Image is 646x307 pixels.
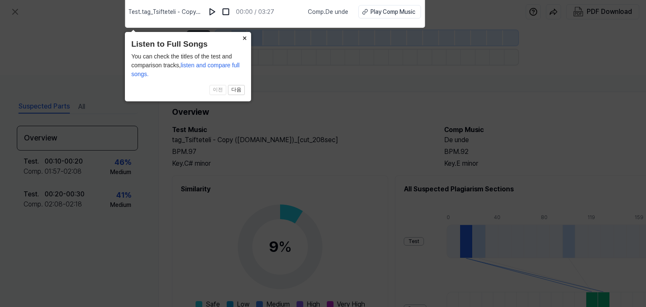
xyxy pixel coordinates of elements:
button: Play Comp Music [358,5,421,19]
img: stop [222,8,230,16]
span: listen and compare full songs. [131,62,240,77]
button: Close [238,32,251,44]
div: 00:00 / 03:27 [236,8,274,16]
button: 다음 [228,85,245,95]
div: You can check the titles of the test and comparison tracks, [131,52,245,79]
header: Listen to Full Songs [131,38,245,50]
div: Play Comp Music [371,8,416,16]
span: Test . tag_Tsifteteli - Copy ([DOMAIN_NAME])_[cut_208sec] [128,8,202,16]
span: Comp . De unde [308,8,348,16]
img: play [208,8,217,16]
